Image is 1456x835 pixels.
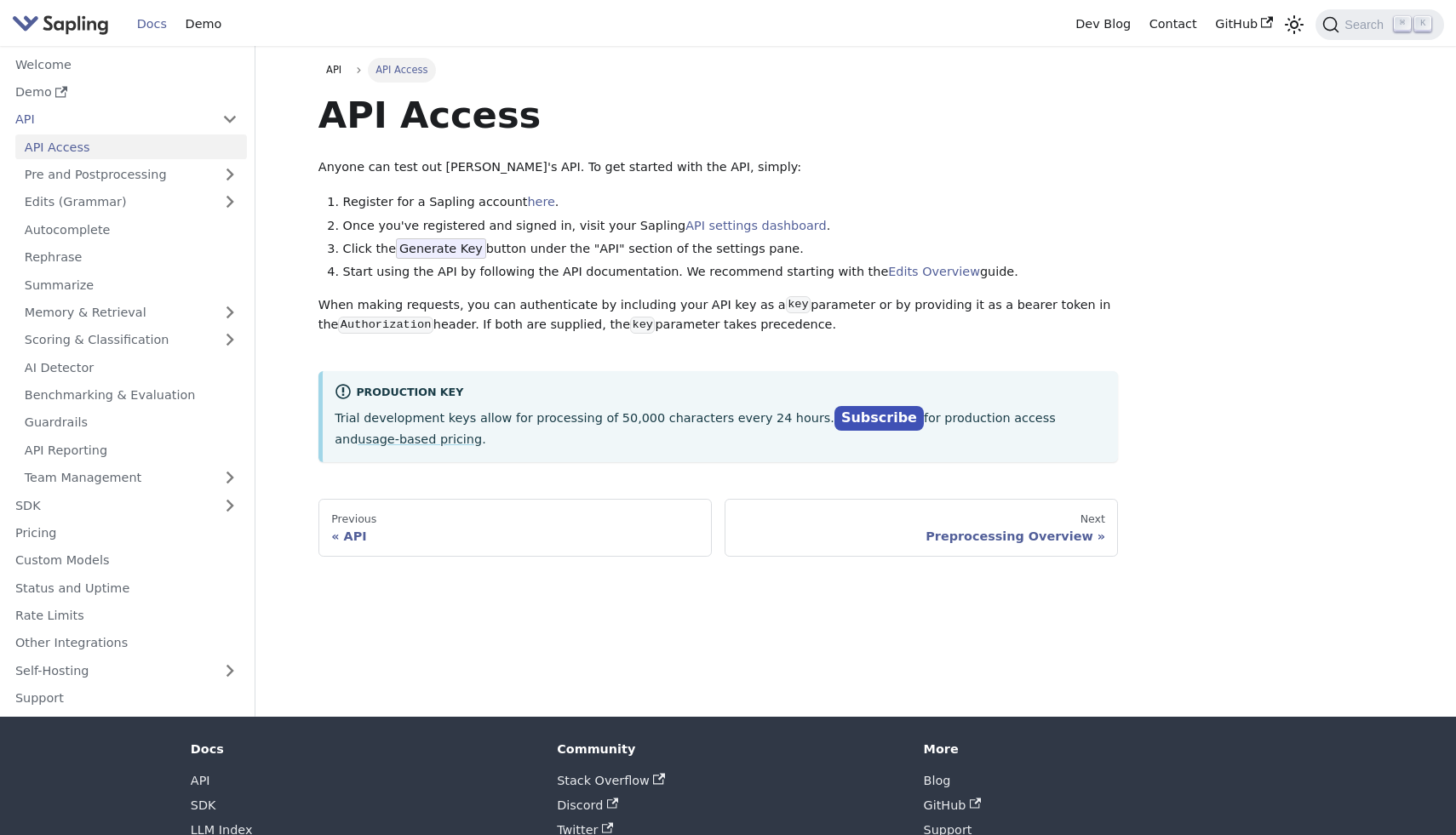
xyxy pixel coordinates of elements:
a: Sapling.ai [12,12,115,37]
a: Pre and Postprocessing [15,163,247,187]
a: Benchmarking & Evaluation [15,383,247,408]
a: Other Integrations [6,631,247,655]
span: API Access [368,58,436,82]
span: Search [1339,18,1394,31]
a: Welcome [6,52,247,77]
div: API [331,529,699,544]
button: Collapse sidebar category 'API' [213,107,247,132]
p: When making requests, you can authenticate by including your API key as a parameter or by providi... [318,295,1119,336]
a: Blog [924,774,951,787]
a: Scoring & Classification [15,328,247,352]
kbd: K [1414,16,1431,31]
h1: API Access [318,92,1119,138]
a: Rate Limits [6,603,247,628]
a: usage-based pricing [358,432,482,446]
a: Stack Overflow [557,774,664,787]
li: Once you've registered and signed in, visit your Sapling . [343,216,1119,237]
a: Custom Models [6,548,247,573]
code: Authorization [338,317,433,334]
a: Demo [176,11,231,37]
div: Preprocessing Overview [737,529,1105,544]
p: Trial development keys allow for processing of 50,000 characters every 24 hours. for production a... [335,407,1106,449]
a: Edits Overview [888,265,980,278]
div: More [924,741,1266,757]
a: Support [6,686,247,711]
a: Dev Blog [1066,11,1139,37]
a: API [6,107,213,132]
a: API settings dashboard [685,219,826,232]
span: Generate Key [396,238,486,259]
code: key [786,296,811,313]
a: Guardrails [15,410,247,435]
a: Subscribe [834,406,924,431]
a: API [191,774,210,787]
a: API [318,58,350,82]
code: key [630,317,655,334]
a: Summarize [15,272,247,297]
a: Autocomplete [15,217,247,242]
a: NextPreprocessing Overview [725,499,1119,557]
a: Status and Uptime [6,575,247,600]
a: SDK [6,493,213,518]
a: Contact [1140,11,1207,37]
a: Docs [128,11,176,37]
div: Production Key [335,383,1106,403]
div: Next [737,512,1105,526]
a: Self-Hosting [6,658,247,683]
div: Docs [191,741,533,757]
div: Previous [331,512,699,526]
button: Switch between dark and light mode (currently light mode) [1282,12,1307,37]
a: AI Detector [15,355,247,380]
span: API [326,64,341,76]
li: Register for a Sapling account . [343,192,1119,213]
a: SDK [191,798,216,812]
a: Demo [6,80,247,105]
div: Community [557,741,899,757]
li: Start using the API by following the API documentation. We recommend starting with the guide. [343,262,1119,283]
img: Sapling.ai [12,12,109,37]
a: API Reporting [15,438,247,462]
button: Search (Command+K) [1316,9,1443,40]
li: Click the button under the "API" section of the settings pane. [343,239,1119,260]
a: GitHub [924,798,982,812]
a: Discord [557,798,618,812]
a: here [527,195,554,209]
a: PreviousAPI [318,499,713,557]
button: Expand sidebar category 'SDK' [213,493,247,518]
a: Edits (Grammar) [15,190,247,214]
a: GitHub [1206,11,1281,37]
a: Memory & Retrieval [15,300,247,325]
a: Pricing [6,521,247,546]
a: API Access [15,134,247,159]
a: Rephrase [15,245,247,270]
nav: Breadcrumbs [318,58,1119,82]
p: Anyone can test out [PERSON_NAME]'s API. To get started with the API, simply: [318,157,1119,178]
a: Team Management [15,466,247,490]
kbd: ⌘ [1394,16,1411,31]
nav: Docs pages [318,499,1119,557]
